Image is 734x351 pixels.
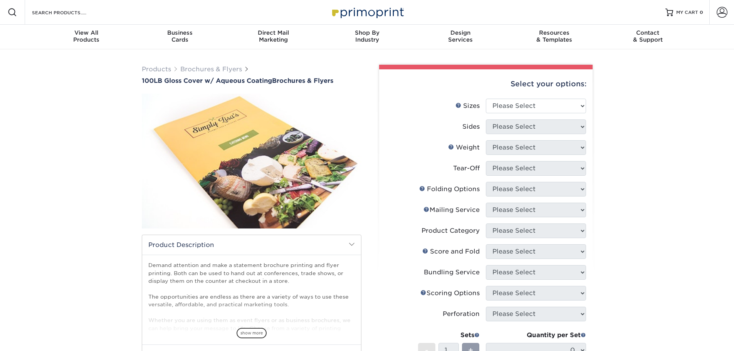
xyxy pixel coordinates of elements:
a: Shop ByIndustry [320,25,414,49]
img: Primoprint [329,4,406,20]
span: MY CART [676,9,698,16]
a: BusinessCards [133,25,227,49]
a: Direct MailMarketing [227,25,320,49]
div: Select your options: [385,69,586,99]
div: Products [40,29,133,43]
a: Products [142,65,171,73]
a: Brochures & Flyers [180,65,242,73]
h2: Product Description [142,235,361,255]
a: Contact& Support [601,25,695,49]
input: SEARCH PRODUCTS..... [31,8,106,17]
div: Product Category [422,226,480,235]
div: Marketing [227,29,320,43]
span: 100LB Gloss Cover w/ Aqueous Coating [142,77,272,84]
div: Sides [462,122,480,131]
div: & Support [601,29,695,43]
div: Scoring Options [420,289,480,298]
div: Tear-Off [453,164,480,173]
div: Quantity per Set [486,331,586,340]
a: Resources& Templates [507,25,601,49]
h1: Brochures & Flyers [142,77,361,84]
a: DesignServices [414,25,507,49]
a: 100LB Gloss Cover w/ Aqueous CoatingBrochures & Flyers [142,77,361,84]
span: Direct Mail [227,29,320,36]
div: & Templates [507,29,601,43]
div: Weight [448,143,480,152]
div: Sets [418,331,480,340]
span: Contact [601,29,695,36]
div: Score and Fold [422,247,480,256]
span: show more [237,328,267,338]
div: Perforation [443,309,480,319]
a: View AllProducts [40,25,133,49]
div: Services [414,29,507,43]
div: Sizes [455,101,480,111]
div: Cards [133,29,227,43]
span: View All [40,29,133,36]
img: 100LB Gloss Cover<br/>w/ Aqueous Coating 01 [142,85,361,237]
div: Mailing Service [423,205,480,215]
span: 0 [700,10,703,15]
span: Shop By [320,29,414,36]
div: Folding Options [419,185,480,194]
span: Resources [507,29,601,36]
span: Business [133,29,227,36]
div: Bundling Service [424,268,480,277]
span: Design [414,29,507,36]
div: Industry [320,29,414,43]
